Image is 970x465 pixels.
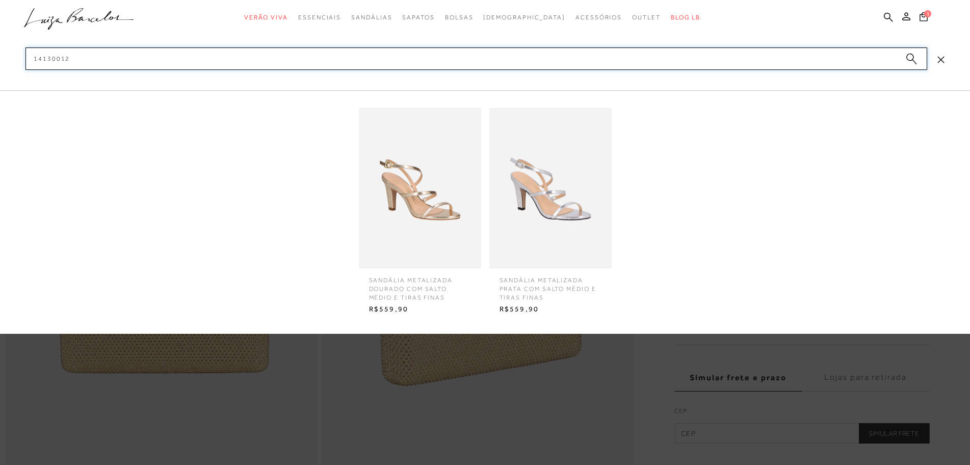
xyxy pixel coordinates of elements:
img: SANDÁLIA METALIZADA PRATA COM SALTO MÉDIO E TIRAS FINAS [489,108,612,268]
a: categoryNavScreenReaderText [244,8,288,27]
a: categoryNavScreenReaderText [402,8,434,27]
span: [DEMOGRAPHIC_DATA] [483,14,565,21]
a: categoryNavScreenReaderText [351,8,392,27]
a: SANDÁLIA METALIZADA DOURADO COM SALTO MÉDIO E TIRAS FINAS SANDÁLIA METALIZADA DOURADO COM SALTO M... [356,108,484,317]
a: categoryNavScreenReaderText [632,8,661,27]
span: R$559,90 [492,302,609,317]
span: BLOG LB [671,14,700,21]
span: Outlet [632,14,661,21]
button: 1 [916,11,931,25]
img: SANDÁLIA METALIZADA DOURADO COM SALTO MÉDIO E TIRAS FINAS [359,108,481,268]
span: SANDÁLIA METALIZADA PRATA COM SALTO MÉDIO E TIRAS FINAS [492,268,609,302]
span: Verão Viva [244,14,288,21]
span: Essenciais [298,14,341,21]
span: 1 [924,10,931,17]
input: Buscar. [25,47,927,70]
a: categoryNavScreenReaderText [298,8,341,27]
span: Acessórios [575,14,622,21]
a: categoryNavScreenReaderText [575,8,622,27]
a: SANDÁLIA METALIZADA PRATA COM SALTO MÉDIO E TIRAS FINAS SANDÁLIA METALIZADA PRATA COM SALTO MÉDIO... [487,108,614,317]
span: R$559,90 [361,302,479,317]
a: BLOG LB [671,8,700,27]
span: Sapatos [402,14,434,21]
a: categoryNavScreenReaderText [445,8,474,27]
span: Sandálias [351,14,392,21]
span: Bolsas [445,14,474,21]
a: noSubCategoriesText [483,8,565,27]
span: SANDÁLIA METALIZADA DOURADO COM SALTO MÉDIO E TIRAS FINAS [361,268,479,302]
